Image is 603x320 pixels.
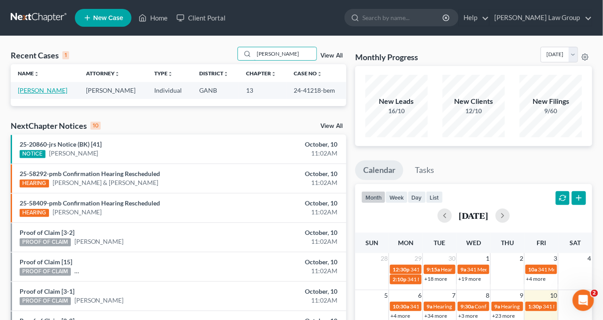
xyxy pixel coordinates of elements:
[238,228,337,237] div: October, 10
[365,239,378,246] span: Sun
[154,70,173,77] a: Typeunfold_more
[485,290,490,301] span: 8
[238,258,337,267] div: October, 10
[408,191,426,203] button: day
[147,82,192,98] td: Individual
[380,253,389,264] span: 28
[271,71,276,77] i: unfold_more
[490,10,592,26] a: [PERSON_NAME] Law Group
[317,71,322,77] i: unfold_more
[407,160,443,180] a: Tasks
[20,268,71,276] div: PROOF OF CLAIM
[414,253,423,264] span: 29
[238,169,337,178] div: October, 10
[520,107,582,115] div: 9/60
[20,170,160,177] a: 25-58292-pmb Confirmation Hearing Rescheduled
[459,211,488,220] h2: [DATE]
[20,229,74,236] a: Proof of Claim [3-2]
[458,312,478,319] a: +3 more
[74,267,233,275] a: [PERSON_NAME] & [PERSON_NAME]' [PERSON_NAME]
[553,253,558,264] span: 3
[199,70,229,77] a: Districtunfold_more
[365,96,428,107] div: New Leads
[386,191,408,203] button: week
[62,51,69,59] div: 1
[433,303,503,310] span: Hearing for [PERSON_NAME]
[246,70,276,77] a: Chapterunfold_more
[362,9,444,26] input: Search by name...
[18,70,39,77] a: Nameunfold_more
[528,266,537,273] span: 10a
[466,239,481,246] span: Wed
[501,239,514,246] span: Thu
[320,53,343,59] a: View All
[90,122,101,130] div: 10
[393,303,409,310] span: 10:30a
[287,82,346,98] td: 24-41218-bem
[467,266,547,273] span: 341 Meeting for [PERSON_NAME]
[537,239,546,246] span: Fri
[361,191,386,203] button: month
[11,120,101,131] div: NextChapter Notices
[20,287,74,295] a: Proof of Claim [3-1]
[20,150,45,158] div: NOTICE
[20,258,72,266] a: Proof of Claim [15]
[238,237,337,246] div: 11:02AM
[20,199,160,207] a: 25-58409-pmb Confirmation Hearing Rescheduled
[591,290,598,297] span: 2
[383,290,389,301] span: 5
[494,303,500,310] span: 9a
[393,266,410,273] span: 12:30p
[398,239,414,246] span: Mon
[520,96,582,107] div: New Filings
[427,303,432,310] span: 9a
[223,71,229,77] i: unfold_more
[410,266,518,273] span: 341 Meeting for [PERSON_NAME][US_STATE]
[79,82,147,98] td: [PERSON_NAME]
[573,290,594,311] iframe: Intercom live chat
[238,287,337,296] div: October, 10
[238,199,337,208] div: October, 10
[320,123,343,129] a: View All
[460,266,466,273] span: 9a
[519,253,524,264] span: 2
[570,239,581,246] span: Sat
[441,266,510,273] span: Hearing for [PERSON_NAME]
[192,82,239,98] td: GANB
[20,180,49,188] div: HEARING
[238,140,337,149] div: October, 10
[426,191,443,203] button: list
[74,237,124,246] a: [PERSON_NAME]
[20,238,71,246] div: PROOF OF CLAIM
[238,178,337,187] div: 11:02AM
[239,82,287,98] td: 13
[587,253,592,264] span: 4
[134,10,172,26] a: Home
[485,253,490,264] span: 1
[18,86,67,94] a: [PERSON_NAME]
[115,71,120,77] i: unfold_more
[410,303,490,310] span: 341 Meeting for [PERSON_NAME]
[355,160,403,180] a: Calendar
[11,50,69,61] div: Recent Cases
[451,290,456,301] span: 7
[447,253,456,264] span: 30
[443,107,505,115] div: 12/10
[53,178,159,187] a: [PERSON_NAME] & [PERSON_NAME]
[86,70,120,77] a: Attorneyunfold_more
[254,47,316,60] input: Search by name...
[424,275,447,282] a: +18 more
[53,208,102,217] a: [PERSON_NAME]
[20,297,71,305] div: PROOF OF CLAIM
[168,71,173,77] i: unfold_more
[526,275,546,282] a: +4 more
[460,303,474,310] span: 9:30a
[238,267,337,275] div: 11:02AM
[93,15,123,21] span: New Case
[417,290,423,301] span: 6
[238,208,337,217] div: 11:02AM
[20,209,49,217] div: HEARING
[238,149,337,158] div: 11:02AM
[172,10,230,26] a: Client Portal
[34,71,39,77] i: unfold_more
